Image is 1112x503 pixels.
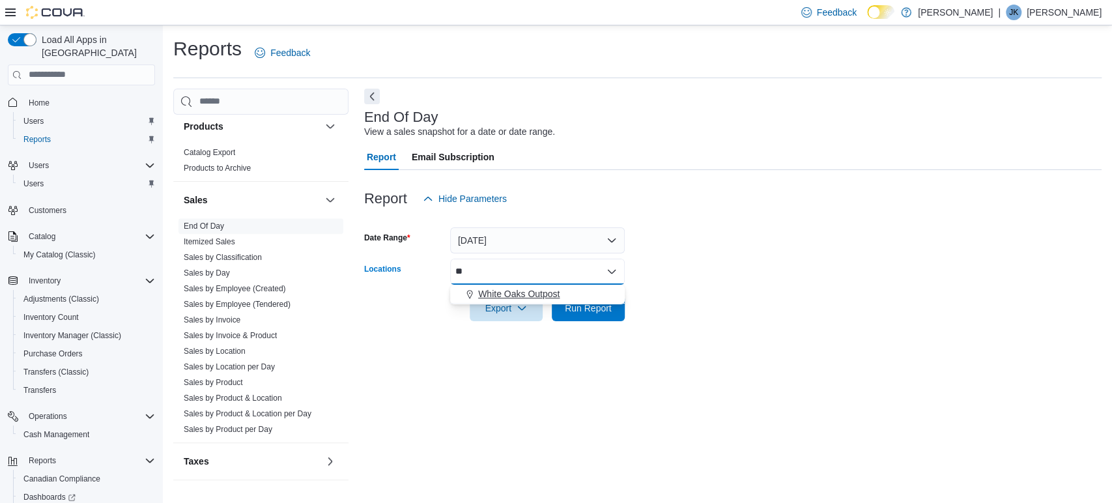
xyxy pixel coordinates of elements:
[364,89,380,104] button: Next
[29,276,61,286] span: Inventory
[3,407,160,425] button: Operations
[23,330,121,341] span: Inventory Manager (Classic)
[184,315,240,325] span: Sales by Invoice
[23,492,76,502] span: Dashboards
[18,328,155,343] span: Inventory Manager (Classic)
[26,6,85,19] img: Cova
[18,176,155,192] span: Users
[184,455,320,468] button: Taxes
[23,134,51,145] span: Reports
[450,227,625,253] button: [DATE]
[364,264,401,274] label: Locations
[249,40,315,66] a: Feedback
[184,252,262,263] span: Sales by Classification
[184,409,311,419] span: Sales by Product & Location per Day
[13,130,160,149] button: Reports
[173,218,349,442] div: Sales
[23,95,55,111] a: Home
[478,287,560,300] span: White Oaks Outpost
[184,120,223,133] h3: Products
[3,156,160,175] button: Users
[184,409,311,418] a: Sales by Product & Location per Day
[13,290,160,308] button: Adjustments (Classic)
[184,164,251,173] a: Products to Archive
[3,93,160,112] button: Home
[412,144,494,170] span: Email Subscription
[478,295,535,321] span: Export
[29,455,56,466] span: Reports
[18,364,94,380] a: Transfers (Classic)
[13,326,160,345] button: Inventory Manager (Classic)
[184,268,230,278] a: Sales by Day
[184,194,208,207] h3: Sales
[184,424,272,435] span: Sales by Product per Day
[270,46,310,59] span: Feedback
[18,132,56,147] a: Reports
[18,328,126,343] a: Inventory Manager (Classic)
[18,113,155,129] span: Users
[18,113,49,129] a: Users
[18,427,155,442] span: Cash Management
[23,409,155,424] span: Operations
[13,246,160,264] button: My Catalog (Classic)
[18,291,155,307] span: Adjustments (Classic)
[364,125,555,139] div: View a sales snapshot for a date or date range.
[18,247,155,263] span: My Catalog (Classic)
[29,98,50,108] span: Home
[3,272,160,290] button: Inventory
[23,294,99,304] span: Adjustments (Classic)
[23,250,96,260] span: My Catalog (Classic)
[13,345,160,363] button: Purchase Orders
[817,6,857,19] span: Feedback
[29,205,66,216] span: Customers
[23,453,61,468] button: Reports
[3,227,160,246] button: Catalog
[18,132,155,147] span: Reports
[184,347,246,356] a: Sales by Location
[23,229,61,244] button: Catalog
[184,284,286,293] a: Sales by Employee (Created)
[13,470,160,488] button: Canadian Compliance
[18,471,106,487] a: Canadian Compliance
[367,144,396,170] span: Report
[470,295,543,321] button: Export
[322,119,338,134] button: Products
[867,5,894,19] input: Dark Mode
[184,253,262,262] a: Sales by Classification
[13,381,160,399] button: Transfers
[184,148,235,157] a: Catalog Export
[13,175,160,193] button: Users
[3,452,160,470] button: Reports
[450,285,625,304] div: Choose from the following options
[23,474,100,484] span: Canadian Compliance
[29,160,49,171] span: Users
[184,425,272,434] a: Sales by Product per Day
[13,425,160,444] button: Cash Management
[23,202,155,218] span: Customers
[23,273,155,289] span: Inventory
[13,363,160,381] button: Transfers (Classic)
[364,109,438,125] h3: End Of Day
[364,233,410,243] label: Date Range
[438,192,507,205] span: Hide Parameters
[184,330,277,341] span: Sales by Invoice & Product
[552,295,625,321] button: Run Report
[18,291,104,307] a: Adjustments (Classic)
[184,237,235,247] span: Itemized Sales
[1006,5,1021,20] div: Justin Keen
[184,147,235,158] span: Catalog Export
[565,302,612,315] span: Run Report
[184,120,320,133] button: Products
[364,191,407,207] h3: Report
[418,186,512,212] button: Hide Parameters
[23,312,79,323] span: Inventory Count
[184,393,282,403] span: Sales by Product & Location
[184,362,275,371] a: Sales by Location per Day
[184,299,291,309] span: Sales by Employee (Tendered)
[23,367,89,377] span: Transfers (Classic)
[23,179,44,189] span: Users
[18,309,84,325] a: Inventory Count
[13,308,160,326] button: Inventory Count
[184,377,243,388] span: Sales by Product
[29,411,67,422] span: Operations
